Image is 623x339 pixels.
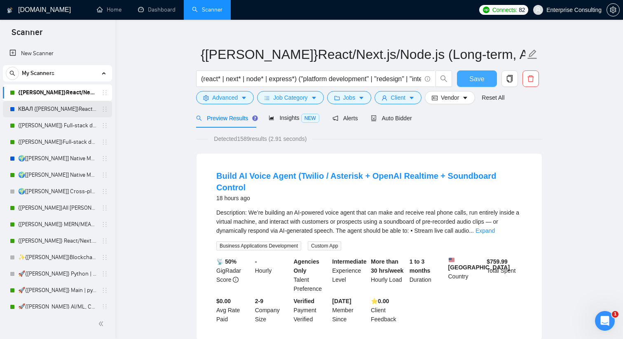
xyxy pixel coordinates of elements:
[334,95,340,101] span: folder
[22,65,54,82] span: My Scanners
[292,257,331,293] div: Talent Preference
[447,257,485,293] div: Country
[101,106,108,112] span: holder
[332,298,351,304] b: [DATE]
[441,93,459,102] span: Vendor
[482,93,504,102] a: Reset All
[527,49,538,60] span: edit
[449,257,454,263] img: 🇺🇸
[18,249,96,266] a: ✨{[PERSON_NAME]}Blockchain WW
[255,258,257,265] b: -
[462,95,468,101] span: caret-down
[311,95,317,101] span: caret-down
[273,93,307,102] span: Job Category
[264,95,270,101] span: bars
[255,298,263,304] b: 2-9
[101,172,108,178] span: holder
[371,115,377,121] span: robot
[101,271,108,277] span: holder
[18,84,96,101] a: {[PERSON_NAME]}React/Next.js/Node.js (Long-term, All Niches)
[371,298,389,304] b: ⭐️ 0.00
[253,297,292,324] div: Company Size
[101,221,108,228] span: holder
[138,6,176,13] a: dashboardDashboard
[215,257,253,293] div: GigRadar Score
[294,298,315,304] b: Verified
[469,74,484,84] span: Save
[410,258,431,274] b: 1 to 3 months
[469,227,474,234] span: ...
[333,115,358,122] span: Alerts
[97,6,122,13] a: homeHome
[371,258,403,274] b: More than 30 hrs/week
[408,257,447,293] div: Duration
[343,93,356,102] span: Jobs
[216,258,237,265] b: 📡 50%
[101,287,108,294] span: holder
[101,188,108,195] span: holder
[6,67,19,80] button: search
[371,115,412,122] span: Auto Bidder
[101,139,108,145] span: holder
[327,91,372,104] button: folderJobscaret-down
[436,75,452,82] span: search
[216,193,522,203] div: 18 hours ago
[607,7,620,13] a: setting
[294,258,319,274] b: Agencies Only
[241,95,247,101] span: caret-down
[292,297,331,324] div: Payment Verified
[332,258,366,265] b: Intermediate
[333,115,338,121] span: notification
[269,115,274,121] span: area-chart
[391,93,405,102] span: Client
[369,297,408,324] div: Client Feedback
[369,257,408,293] div: Hourly Load
[101,205,108,211] span: holder
[18,150,96,167] a: 🌍[[PERSON_NAME]] Native Mobile WW
[101,89,108,96] span: holder
[216,208,522,235] div: Description: We’re building an AI-powered voice agent that can make and receive real phone calls,...
[216,171,496,192] a: Build AI Voice Agent (Twilio / Asterisk + OpenAI Realtime + Soundboard Control
[375,91,422,104] button: userClientcaret-down
[535,7,541,13] span: user
[212,93,238,102] span: Advanced
[475,227,495,234] a: Expand
[485,257,524,293] div: Total Spent
[98,320,106,328] span: double-left
[233,277,239,283] span: info-circle
[251,115,259,122] div: Tooltip anchor
[425,76,430,82] span: info-circle
[18,101,96,117] a: КВАЛ {[PERSON_NAME]}React/Next.js/Node.js (Long-term, All Niches)
[208,134,312,143] span: Detected 1589 results (2.91 seconds)
[216,298,231,304] b: $0.00
[269,115,319,121] span: Insights
[257,91,323,104] button: barsJob Categorycaret-down
[203,95,209,101] span: setting
[101,155,108,162] span: holder
[101,122,108,129] span: holder
[7,4,13,17] img: logo
[201,44,525,65] input: Scanner name...
[253,257,292,293] div: Hourly
[101,238,108,244] span: holder
[607,3,620,16] button: setting
[301,114,319,123] span: NEW
[18,200,96,216] a: {[PERSON_NAME]}All [PERSON_NAME] - web [НАДО ПЕРЕДЕЛАТЬ]
[523,75,539,82] span: delete
[6,70,19,76] span: search
[502,75,518,82] span: copy
[18,134,96,150] a: {[PERSON_NAME]}Full-stack devs WW (<1 month) - pain point
[457,70,497,87] button: Save
[18,167,96,183] a: 🌍[[PERSON_NAME]] Native Mobile WW
[448,257,510,271] b: [GEOGRAPHIC_DATA]
[3,45,112,62] li: New Scanner
[487,258,508,265] b: $ 759.99
[483,7,489,13] img: upwork-logo.png
[425,91,475,104] button: idcardVendorcaret-down
[196,91,254,104] button: settingAdvancedcaret-down
[215,297,253,324] div: Avg Rate Paid
[382,95,387,101] span: user
[201,74,421,84] input: Search Freelance Jobs...
[196,115,202,121] span: search
[9,45,105,62] a: New Scanner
